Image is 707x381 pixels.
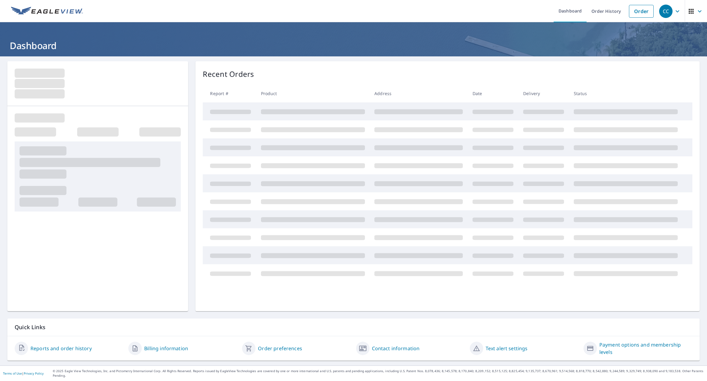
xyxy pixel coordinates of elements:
[203,69,254,80] p: Recent Orders
[370,84,468,102] th: Address
[3,372,44,375] p: |
[518,84,569,102] th: Delivery
[15,323,692,331] p: Quick Links
[30,345,92,352] a: Reports and order history
[7,39,700,52] h1: Dashboard
[144,345,188,352] a: Billing information
[256,84,370,102] th: Product
[203,84,256,102] th: Report #
[3,371,22,376] a: Terms of Use
[629,5,654,18] a: Order
[599,341,692,356] a: Payment options and membership levels
[486,345,528,352] a: Text alert settings
[258,345,302,352] a: Order preferences
[53,369,704,378] p: © 2025 Eagle View Technologies, Inc. and Pictometry International Corp. All Rights Reserved. Repo...
[24,371,44,376] a: Privacy Policy
[11,7,83,16] img: EV Logo
[659,5,673,18] div: CC
[569,84,683,102] th: Status
[468,84,518,102] th: Date
[372,345,420,352] a: Contact information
